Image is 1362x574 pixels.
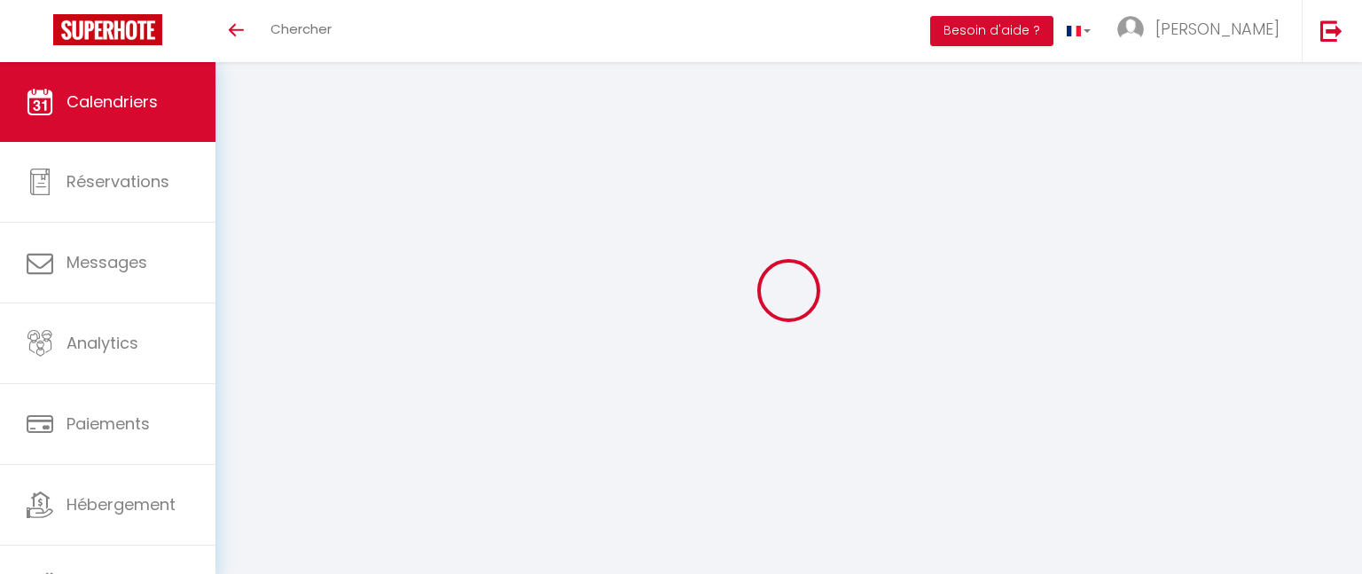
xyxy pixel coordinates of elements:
[67,170,169,193] span: Réservations
[930,16,1053,46] button: Besoin d'aide ?
[67,493,176,515] span: Hébergement
[67,413,150,435] span: Paiements
[67,332,138,354] span: Analytics
[67,251,147,273] span: Messages
[1117,16,1144,43] img: ...
[1155,18,1280,40] span: [PERSON_NAME]
[67,90,158,113] span: Calendriers
[270,20,332,38] span: Chercher
[53,14,162,45] img: Super Booking
[1320,20,1342,42] img: logout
